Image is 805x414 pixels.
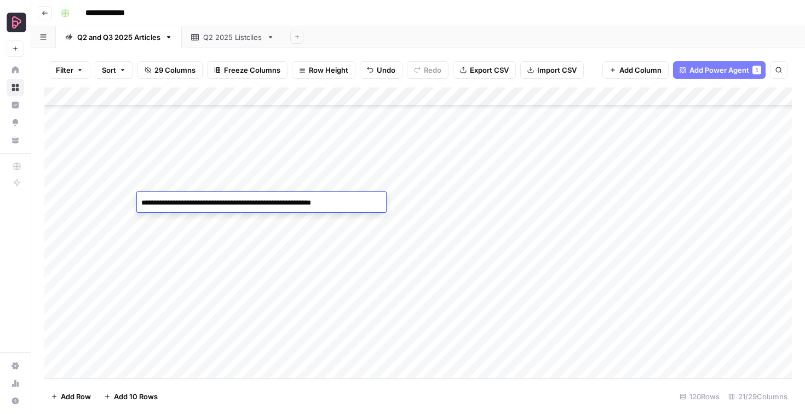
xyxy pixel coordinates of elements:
button: Redo [407,61,449,79]
span: Sort [102,65,116,75]
button: Freeze Columns [207,61,287,79]
span: Filter [56,65,73,75]
span: 29 Columns [154,65,196,75]
span: Import CSV [537,65,577,75]
span: Row Height [309,65,348,75]
button: Add 10 Rows [97,388,164,405]
button: Workspace: Preply Business [7,9,24,36]
button: Help + Support [7,392,24,410]
button: 29 Columns [137,61,203,79]
button: Add Power Agent1 [673,61,766,79]
a: Q2 and Q3 2025 Articles [56,26,182,48]
div: 21/29 Columns [724,388,792,405]
span: Add Power Agent [689,65,749,75]
span: Undo [377,65,395,75]
span: Add Row [61,391,91,402]
button: Add Column [602,61,669,79]
a: Usage [7,375,24,392]
button: Add Row [44,388,97,405]
a: Your Data [7,131,24,149]
a: Home [7,61,24,79]
div: 1 [752,66,761,74]
img: Preply Business Logo [7,13,26,32]
button: Export CSV [453,61,516,79]
span: Freeze Columns [224,65,280,75]
a: Opportunities [7,114,24,131]
span: Export CSV [470,65,509,75]
button: Sort [95,61,133,79]
a: Browse [7,79,24,96]
div: Q2 and Q3 2025 Articles [77,32,160,43]
button: Undo [360,61,403,79]
div: 120 Rows [675,388,724,405]
div: Q2 2025 Listciles [203,32,262,43]
span: 1 [755,66,758,74]
a: Settings [7,357,24,375]
button: Filter [49,61,90,79]
span: Add 10 Rows [114,391,158,402]
a: Q2 2025 Listciles [182,26,284,48]
span: Redo [424,65,441,75]
span: Add Column [619,65,662,75]
button: Row Height [292,61,355,79]
a: Insights [7,96,24,114]
button: Import CSV [520,61,584,79]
